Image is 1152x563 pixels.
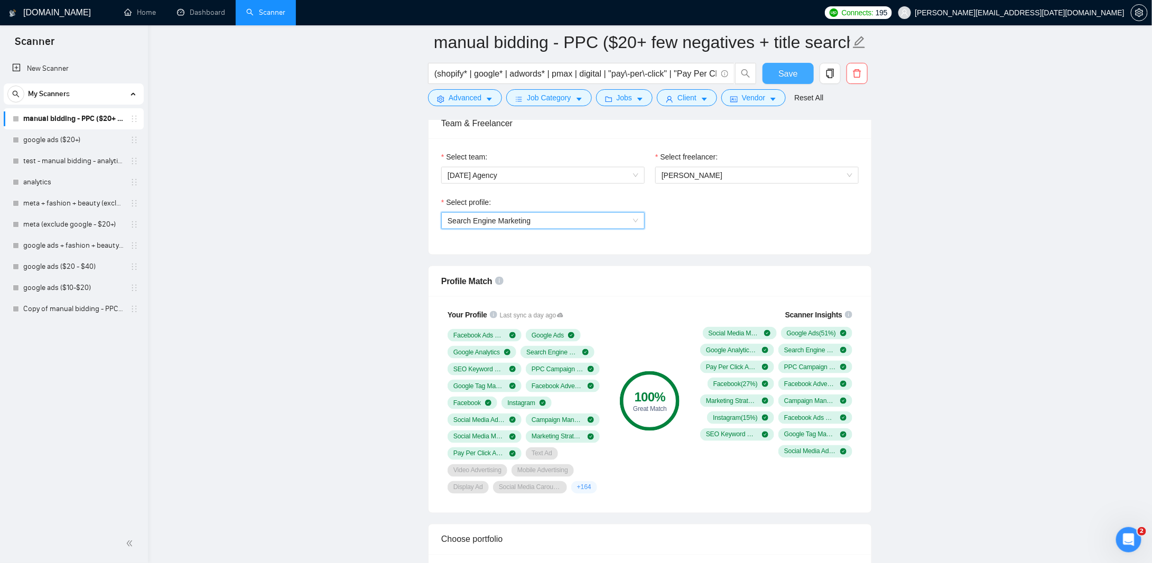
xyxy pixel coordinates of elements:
[448,217,531,225] span: Search Engine Marketing
[736,69,756,78] span: search
[820,63,841,84] button: copy
[577,483,591,492] span: + 164
[794,92,823,104] a: Reset All
[532,449,552,458] span: Text Ad
[721,89,786,106] button: idcardVendorcaret-down
[485,400,491,406] span: check-circle
[876,7,887,18] span: 195
[706,346,758,354] span: Google Analytics ( 37 %)
[840,431,847,438] span: check-circle
[526,348,578,356] span: Search Engine Marketing
[636,95,644,103] span: caret-down
[453,382,505,390] span: Google Tag Manager
[778,67,797,80] span: Save
[500,311,563,321] span: Last sync a day ago
[509,451,516,457] span: check-circle
[434,29,850,55] input: Scanner name...
[23,108,124,129] a: manual bidding - PPC ($20+ few negatives + title search)
[901,9,908,16] span: user
[448,311,487,319] span: Your Profile
[787,329,836,337] span: Google Ads ( 51 %)
[23,151,124,172] a: test - manual bidding - analytics (no negatives)
[130,136,138,144] span: holder
[784,363,836,371] span: PPC Campaign Setup & Management ( 28 %)
[507,399,535,407] span: Instagram
[527,92,571,104] span: Job Category
[449,92,481,104] span: Advanced
[506,89,591,106] button: barsJob Categorycaret-down
[453,365,505,373] span: SEO Keyword Research
[495,277,504,285] span: info-circle
[763,63,814,84] button: Save
[499,483,561,492] span: Social Media Carousel
[23,277,124,298] a: google ads ($10-$20)
[532,382,583,390] span: Facebook Advertising
[847,69,867,78] span: delete
[588,366,594,372] span: check-circle
[677,92,696,104] span: Client
[23,214,124,235] a: meta (exclude google - $20+)
[1131,8,1147,17] span: setting
[620,391,680,404] div: 100 %
[448,167,638,183] span: Midsummer Agency
[666,95,673,103] span: user
[177,8,225,17] a: dashboardDashboard
[840,415,847,421] span: check-circle
[784,447,836,456] span: Social Media Advertising ( 11 %)
[830,8,838,17] img: upwork-logo.png
[437,95,444,103] span: setting
[509,434,516,440] span: check-circle
[575,95,583,103] span: caret-down
[762,347,768,353] span: check-circle
[126,538,136,549] span: double-left
[605,95,612,103] span: folder
[721,70,728,77] span: info-circle
[428,89,502,106] button: settingAdvancedcaret-down
[23,172,124,193] a: analytics
[1131,4,1148,21] button: setting
[532,331,564,340] span: Google Ads
[706,397,758,405] span: Marketing Strategy ( 23 %)
[23,256,124,277] a: google ads ($20 - $40)
[124,8,156,17] a: homeHome
[784,397,836,405] span: Campaign Management ( 17 %)
[657,89,717,106] button: userClientcaret-down
[713,380,758,388] span: Facebook ( 27 %)
[509,417,516,423] span: check-circle
[540,400,546,406] span: check-circle
[840,347,847,353] span: check-circle
[784,380,836,388] span: Facebook Advertising ( 23 %)
[762,381,768,387] span: check-circle
[730,95,738,103] span: idcard
[840,448,847,455] span: check-circle
[617,92,633,104] span: Jobs
[453,331,505,340] span: Facebook Ads Manager
[769,95,777,103] span: caret-down
[764,330,770,336] span: check-circle
[1131,8,1148,17] a: setting
[7,86,24,102] button: search
[588,434,594,440] span: check-circle
[840,398,847,404] span: check-circle
[532,365,583,373] span: PPC Campaign Setup & Management
[246,8,285,17] a: searchScanner
[453,433,505,441] span: Social Media Marketing
[532,433,583,441] span: Marketing Strategy
[23,235,124,256] a: google ads + fashion + beauty ($1+)
[23,129,124,151] a: google ads ($20+)
[6,34,63,56] span: Scanner
[23,298,124,320] a: Copy of manual bidding - PPC ($20+ few negatives + title search)
[706,430,758,439] span: SEO Keyword Research ( 12 %)
[784,346,836,354] span: Search Engine Marketing ( 33 %)
[509,383,516,389] span: check-circle
[441,524,859,555] div: Choose portfolio
[434,67,717,80] input: Search Freelance Jobs...
[130,305,138,313] span: holder
[453,449,505,458] span: Pay Per Click Advertising
[486,95,493,103] span: caret-down
[785,311,842,318] span: Scanner Insights
[840,381,847,387] span: check-circle
[23,193,124,214] a: meta + fashion + beauty (exclude google - $20+)
[847,63,868,84] button: delete
[12,58,135,79] a: New Scanner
